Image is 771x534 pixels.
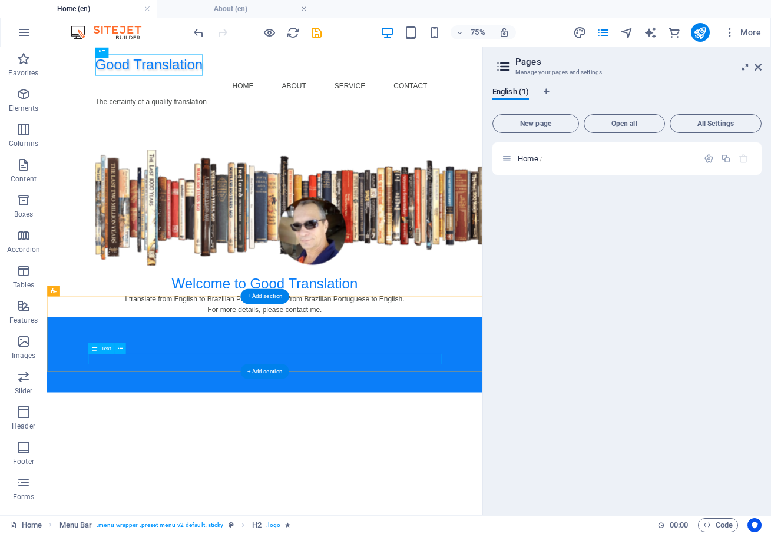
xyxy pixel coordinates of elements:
[597,25,611,39] button: pages
[157,2,313,15] h4: About (en)
[657,518,689,532] h6: Session time
[11,174,37,184] p: Content
[492,114,579,133] button: New page
[286,25,300,39] button: reload
[309,25,323,39] button: save
[644,26,657,39] i: AI Writer
[515,67,738,78] h3: Manage your pages and settings
[286,26,300,39] i: Reload page
[192,26,206,39] i: Undo: Change pages (Ctrl+Z)
[514,155,698,162] div: Home/
[704,154,714,164] div: Settings
[739,154,749,164] div: The startpage cannot be deleted
[573,26,587,39] i: Design (Ctrl+Alt+Y)
[721,154,731,164] div: Duplicate
[240,364,289,379] div: + Add section
[12,351,36,360] p: Images
[499,27,509,38] i: On resize automatically adjust zoom level to fit chosen device.
[262,25,276,39] button: Click here to leave preview mode and continue editing
[13,457,34,466] p: Footer
[498,120,574,127] span: New page
[8,68,38,78] p: Favorites
[14,210,34,219] p: Boxes
[667,25,681,39] button: commerce
[15,386,33,396] p: Slider
[667,26,681,39] i: Commerce
[240,288,289,304] div: + Add section
[68,25,156,39] img: Editor Logo
[468,25,487,39] h6: 75%
[12,422,35,431] p: Header
[101,346,111,351] span: Text
[691,23,710,42] button: publish
[310,26,323,39] i: Save (Ctrl+S)
[670,114,762,133] button: All Settings
[644,25,658,39] button: text_generator
[540,156,542,162] span: /
[266,518,280,532] span: . logo
[620,25,634,39] button: navigator
[47,47,482,515] iframe: To enrich screen reader interactions, please activate Accessibility in Grammarly extension settings
[97,518,223,532] span: . menu-wrapper .preset-menu-v2-default .sticky
[229,522,234,528] i: This element is a customizable preset
[9,316,38,325] p: Features
[9,104,39,113] p: Elements
[670,518,688,532] span: 00 00
[13,492,34,502] p: Forms
[285,522,290,528] i: Element contains an animation
[59,518,291,532] nav: breadcrumb
[747,518,762,532] button: Usercentrics
[492,87,762,110] div: Language Tabs
[675,120,756,127] span: All Settings
[518,154,542,163] span: Click to open page
[724,26,761,38] span: More
[252,518,262,532] span: Click to select. Double-click to edit
[584,114,665,133] button: Open all
[719,23,766,42] button: More
[9,518,42,532] a: Click to cancel selection. Double-click to open Pages
[698,518,738,532] button: Code
[693,26,707,39] i: Publish
[59,518,92,532] span: Click to select. Double-click to edit
[492,85,529,101] span: English (1)
[451,25,492,39] button: 75%
[13,280,34,290] p: Tables
[703,518,733,532] span: Code
[7,245,40,254] p: Accordion
[9,139,38,148] p: Columns
[597,26,610,39] i: Pages (Ctrl+Alt+S)
[678,520,680,529] span: :
[620,26,634,39] i: Navigator
[515,57,762,67] h2: Pages
[573,25,587,39] button: design
[191,25,206,39] button: undo
[589,120,660,127] span: Open all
